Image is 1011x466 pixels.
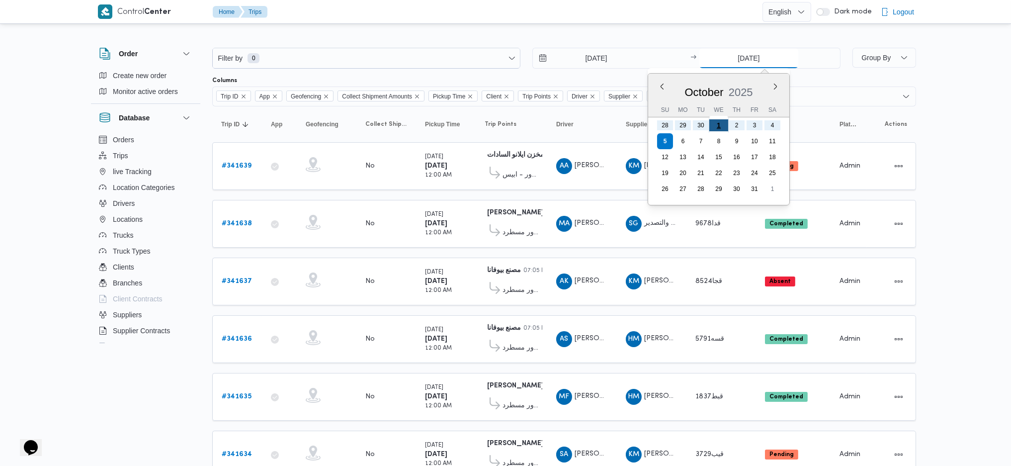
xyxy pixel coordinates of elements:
svg: Sorted in descending order [242,120,250,128]
div: No [365,335,375,344]
span: قجا8524 [695,278,722,284]
div: Fr [747,103,762,117]
button: App [267,116,292,132]
div: day-6 [675,133,691,149]
small: [DATE] [425,212,443,217]
button: Actions [891,158,907,174]
a: #341638 [222,218,252,230]
span: Create new order [113,70,167,82]
button: Monitor active orders [95,84,196,99]
b: Completed [769,221,803,227]
div: day-18 [764,149,780,165]
div: Th [729,103,745,117]
button: Remove App from selection in this group [272,93,278,99]
span: Dark mode [830,8,872,16]
button: Group By [852,48,916,68]
small: 12:00 AM [425,230,452,236]
div: Tu [693,103,709,117]
span: Trucks [113,229,133,241]
div: Khald Mmdoh Hassan Muhammad Alabs [626,158,642,174]
small: [DATE] [425,154,443,160]
span: Geofencing [286,91,334,101]
b: [DATE] [425,451,447,458]
div: Mo [675,103,691,117]
span: Trip ID [221,91,239,102]
div: day-30 [729,181,745,197]
span: AS [560,331,569,347]
h3: Order [119,48,138,60]
span: Trip Points [485,120,516,128]
div: day-1 [709,116,728,135]
span: Filter by [217,52,244,64]
div: → [690,55,696,62]
div: No [365,219,375,228]
b: Pending [769,452,794,458]
button: Order [99,48,192,60]
button: Actions [891,389,907,405]
span: Geofencing [291,91,321,102]
b: [DATE] [425,278,447,284]
div: Muhammad Fuad Rshad Hassan [556,389,572,405]
div: Order [91,68,200,103]
span: Trip ID [216,91,251,101]
div: day-14 [693,149,709,165]
button: Truck Types [95,243,196,259]
span: Admin [840,393,860,400]
div: No [365,277,375,286]
button: Create new order [95,68,196,84]
button: Remove Geofencing from selection in this group [323,93,329,99]
b: مخزن ايلانو السادات [487,152,544,158]
div: Sa [764,103,780,117]
button: Remove Pickup Time from selection in this group [467,93,473,99]
div: Ahmad Saltan Mahmood Aataiah [556,331,572,347]
div: day-21 [693,165,709,181]
span: MF [559,389,570,405]
span: فرونت دور مسطرد [503,284,538,296]
button: Remove Driver from selection in this group [590,93,595,99]
small: [DATE] [425,270,443,275]
b: # 341634 [222,451,252,458]
b: [DATE] [425,220,447,227]
b: [DATE] [425,336,447,342]
button: Remove Client from selection in this group [504,93,509,99]
span: Suppliers [113,309,142,321]
span: Logout [893,6,914,18]
span: Devices [113,341,138,353]
span: Driver [567,91,600,101]
span: [PERSON_NAME] [644,278,701,284]
b: Completed [769,394,803,400]
small: [DATE] [425,443,443,448]
button: Orders [95,132,196,148]
b: مصنع بيوفانا [487,325,521,331]
button: Locations [95,211,196,227]
div: day-29 [711,181,727,197]
span: Completed [765,219,808,229]
input: Press the down key to enter a popover containing a calendar. Press the escape key to close the po... [699,48,798,68]
b: # 341639 [222,163,252,169]
div: Abadalnabi Kamal HIshm Sulaiaman [556,274,572,289]
span: App [271,120,282,128]
div: day-1 [764,181,780,197]
button: Actions [891,331,907,347]
div: Hana Mjada Rais Ahmad [626,389,642,405]
span: Supplier [608,91,630,102]
span: Orders [113,134,134,146]
b: # 341638 [222,220,252,227]
span: Monitor active orders [113,86,178,97]
b: # 341635 [222,393,252,400]
span: October [684,86,723,98]
span: HM [628,331,640,347]
div: day-27 [675,181,691,197]
div: day-31 [747,181,762,197]
b: Completed [769,336,803,342]
button: Supplier [622,116,681,132]
span: Trip Points [518,91,563,101]
button: live Tracking [95,164,196,180]
a: #341635 [222,391,252,403]
div: day-13 [675,149,691,165]
div: Muhammad Alsaid Ibrahem Alsaid [556,216,572,232]
a: #341639 [222,160,252,172]
span: [PERSON_NAME] [575,278,631,284]
div: day-28 [657,117,673,133]
span: فرونت دور مسطرد [503,227,538,239]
